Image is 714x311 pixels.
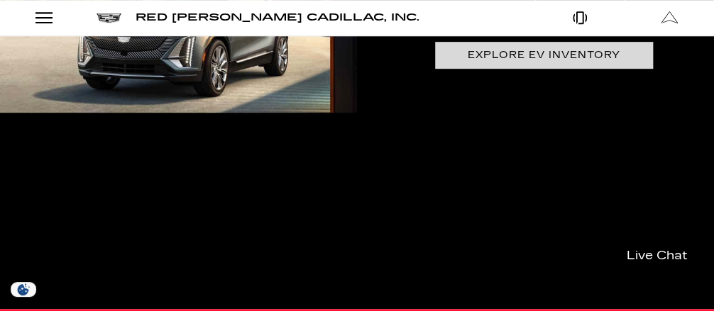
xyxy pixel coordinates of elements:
[97,8,121,28] a: Cadillac logo
[435,42,653,68] a: Explore EV Inventory
[136,8,419,28] a: Red [PERSON_NAME] Cadillac, Inc.
[620,247,695,264] span: Live Chat
[611,239,703,272] a: Live Chat
[97,13,121,23] img: Cadillac logo
[7,282,40,297] section: Click to Open Cookie Consent Modal
[7,282,40,297] img: Opt-Out Icon
[136,12,419,24] span: Red [PERSON_NAME] Cadillac, Inc.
